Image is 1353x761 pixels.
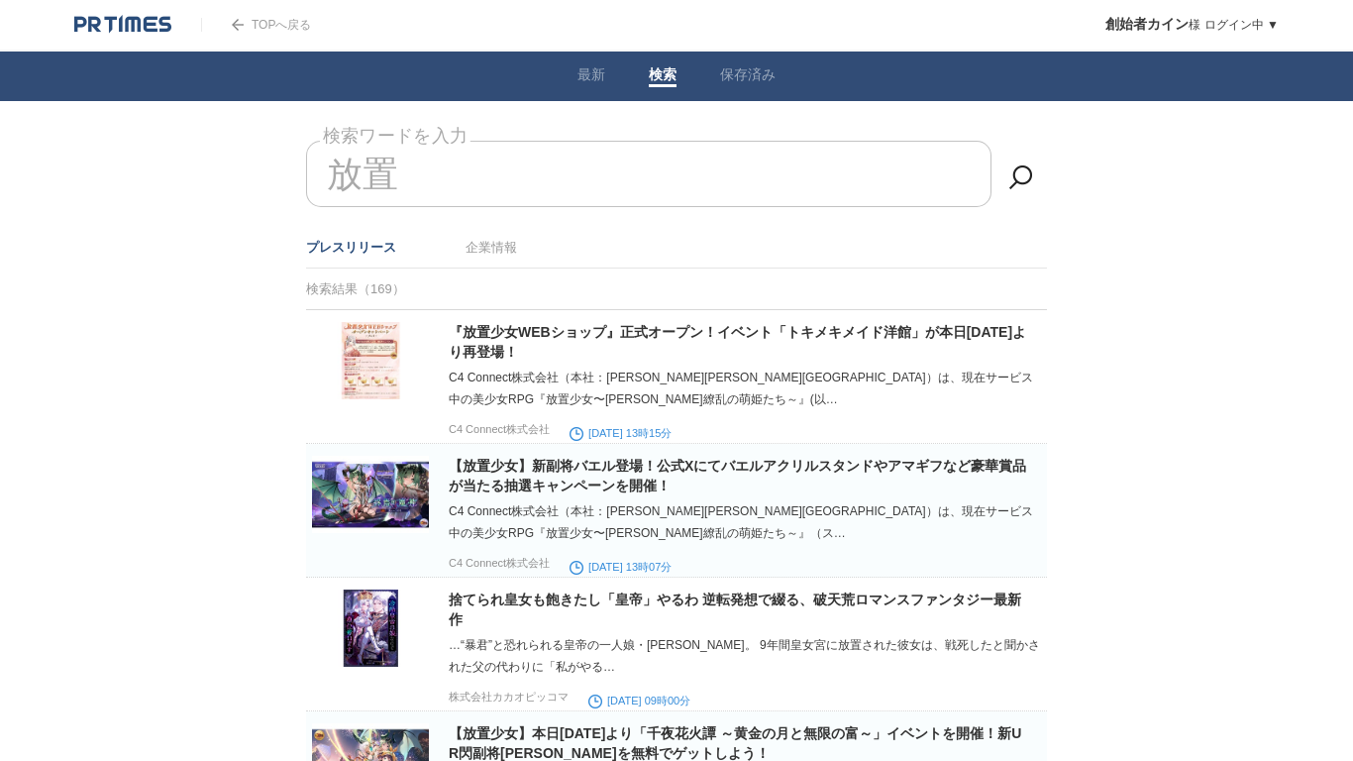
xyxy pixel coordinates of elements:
[1105,16,1189,32] span: 創始者カイン
[312,590,429,667] img: 3707-744-cac923315c83222478f378e86c93b3cf-828x1170.jpg
[588,695,690,707] time: [DATE] 09時00分
[74,15,171,35] img: logo.png
[449,725,1021,761] a: 【放置少女】本日[DATE]より「千夜花火譚 ～黄金の月と無限の富～」イベントを開催！新UR閃副将[PERSON_NAME]を無料でゲットしよう！
[201,18,311,32] a: TOPへ戻る
[449,500,1043,544] div: C4 Connect株式会社（本社：[PERSON_NAME][PERSON_NAME][GEOGRAPHIC_DATA]）は、現在サービス中の美少女RPG『放置少女〜[PERSON_NAME]...
[312,322,429,399] img: 47782-146-dd1a91b96970c33cefc5265d74bfdc4c-899x1199.jpg
[570,561,672,573] time: [DATE] 13時07分
[449,634,1043,678] div: …“暴君”と恐れられる皇帝の一人娘・[PERSON_NAME]。 9年間皇女宮に放置された彼女は、戦死したと聞かされた父の代わりに「私がやる…
[306,240,396,255] a: プレスリリース
[232,19,244,31] img: arrow.png
[449,422,550,437] p: C4 Connect株式会社
[449,690,569,705] p: 株式会社カカオピッコマ
[577,66,605,87] a: 最新
[320,121,470,152] label: 検索ワードを入力
[466,240,517,255] a: 企業情報
[312,456,429,533] img: 47782-145-d6b8f2afc4a23c5e138b1f821c6ebf58-1920x1080.png
[1105,18,1279,32] a: 創始者カイン様 ログイン中 ▼
[570,427,672,439] time: [DATE] 13時15分
[449,556,550,571] p: C4 Connect株式会社
[449,367,1043,410] div: C4 Connect株式会社（本社：[PERSON_NAME][PERSON_NAME][GEOGRAPHIC_DATA]）は、現在サービス中の美少女RPG『放置少女〜[PERSON_NAME]...
[449,324,1026,360] a: 『放置少女WEBショップ』正式オープン！イベント「トキメキメイド洋館」が本日[DATE]より再登場！
[449,458,1026,493] a: 【放置少女】新副将バエル登場！公式Xにてバエルアクリルスタンドやアマギフなど豪華賞品が当たる抽選キャンペーンを開催！
[449,592,1021,627] a: 捨てられ皇女も飽きたし「皇帝」やるわ 逆転発想で綴る、破天荒ロマンスファンタジー最新作
[649,66,676,87] a: 検索
[720,66,776,87] a: 保存済み
[306,269,1047,310] div: 検索結果（169）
